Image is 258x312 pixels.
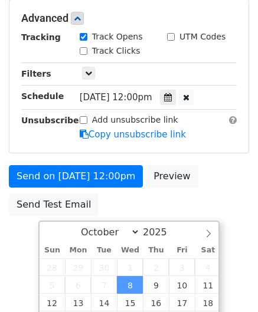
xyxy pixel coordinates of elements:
[195,294,221,311] span: October 18, 2025
[21,116,79,125] strong: Unsubscribe
[65,276,91,294] span: October 6, 2025
[65,258,91,276] span: September 29, 2025
[143,276,169,294] span: October 9, 2025
[92,114,178,126] label: Add unsubscribe link
[80,129,186,140] a: Copy unsubscribe link
[65,294,91,311] span: October 13, 2025
[179,31,226,43] label: UTM Codes
[21,69,51,78] strong: Filters
[140,226,182,238] input: Year
[91,294,117,311] span: October 14, 2025
[195,258,221,276] span: October 4, 2025
[21,12,237,25] h5: Advanced
[92,45,141,57] label: Track Clicks
[117,258,143,276] span: October 1, 2025
[91,258,117,276] span: September 30, 2025
[40,258,66,276] span: September 28, 2025
[92,31,143,43] label: Track Opens
[40,247,66,254] span: Sun
[91,276,117,294] span: October 7, 2025
[169,258,195,276] span: October 3, 2025
[143,258,169,276] span: October 2, 2025
[195,276,221,294] span: October 11, 2025
[117,247,143,254] span: Wed
[199,255,258,312] iframe: Chat Widget
[65,247,91,254] span: Mon
[143,247,169,254] span: Thu
[40,294,66,311] span: October 12, 2025
[40,276,66,294] span: October 5, 2025
[195,247,221,254] span: Sat
[9,165,143,188] a: Send on [DATE] 12:00pm
[169,276,195,294] span: October 10, 2025
[80,92,152,103] span: [DATE] 12:00pm
[169,247,195,254] span: Fri
[117,276,143,294] span: October 8, 2025
[143,294,169,311] span: October 16, 2025
[91,247,117,254] span: Tue
[169,294,195,311] span: October 17, 2025
[21,32,61,42] strong: Tracking
[9,193,99,216] a: Send Test Email
[21,91,64,101] strong: Schedule
[117,294,143,311] span: October 15, 2025
[146,165,198,188] a: Preview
